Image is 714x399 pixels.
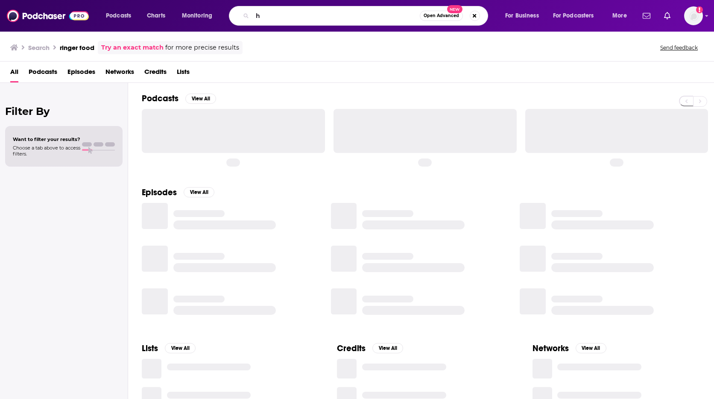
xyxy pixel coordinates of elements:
[142,187,214,198] a: EpisodesView All
[639,9,654,23] a: Show notifications dropdown
[165,343,196,353] button: View All
[142,93,216,104] a: PodcastsView All
[553,10,594,22] span: For Podcasters
[106,10,131,22] span: Podcasts
[499,9,550,23] button: open menu
[101,43,164,53] a: Try an exact match
[105,65,134,82] a: Networks
[684,6,703,25] span: Logged in as rowan.sullivan
[612,10,627,22] span: More
[176,9,223,23] button: open menu
[337,343,403,354] a: CreditsView All
[576,343,606,353] button: View All
[100,9,142,23] button: open menu
[29,65,57,82] a: Podcasts
[142,93,178,104] h2: Podcasts
[165,43,239,53] span: for more precise results
[447,5,462,13] span: New
[684,6,703,25] button: Show profile menu
[372,343,403,353] button: View All
[661,9,674,23] a: Show notifications dropdown
[684,6,703,25] img: User Profile
[10,65,18,82] a: All
[142,187,177,198] h2: Episodes
[144,65,167,82] a: Credits
[13,145,80,157] span: Choose a tab above to access filters.
[252,9,420,23] input: Search podcasts, credits, & more...
[147,10,165,22] span: Charts
[185,94,216,104] button: View All
[184,187,214,197] button: View All
[337,343,366,354] h2: Credits
[696,6,703,13] svg: Add a profile image
[60,44,94,52] h3: ringer food
[533,343,606,354] a: NetworksView All
[142,343,158,354] h2: Lists
[533,343,569,354] h2: Networks
[182,10,212,22] span: Monitoring
[141,9,170,23] a: Charts
[67,65,95,82] a: Episodes
[177,65,190,82] a: Lists
[547,9,606,23] button: open menu
[505,10,539,22] span: For Business
[237,6,496,26] div: Search podcasts, credits, & more...
[420,11,463,21] button: Open AdvancedNew
[142,343,196,354] a: ListsView All
[28,44,50,52] h3: Search
[13,136,80,142] span: Want to filter your results?
[7,8,89,24] img: Podchaser - Follow, Share and Rate Podcasts
[658,44,700,51] button: Send feedback
[424,14,459,18] span: Open Advanced
[5,105,123,117] h2: Filter By
[606,9,638,23] button: open menu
